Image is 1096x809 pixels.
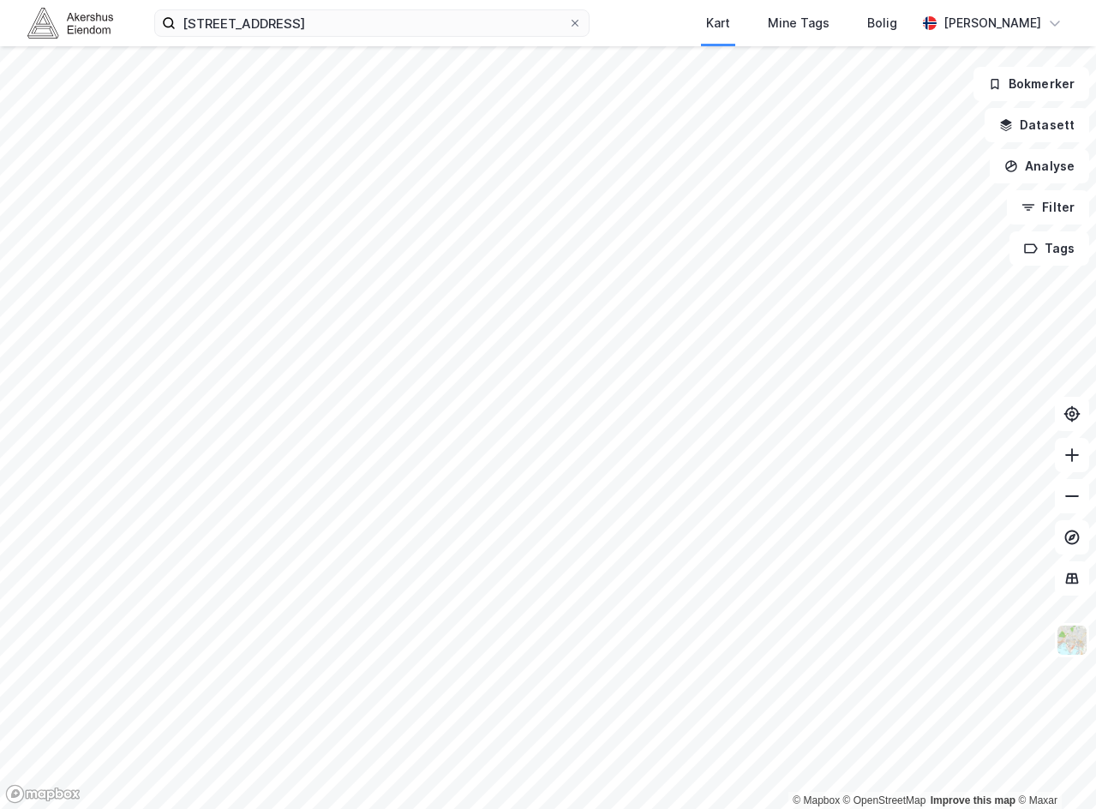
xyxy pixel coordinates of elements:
button: Bokmerker [973,67,1089,101]
div: Kontrollprogram for chat [1010,727,1096,809]
div: Kart [706,13,730,33]
div: Bolig [867,13,897,33]
a: Improve this map [931,794,1015,806]
a: Mapbox homepage [5,784,81,804]
input: Søk på adresse, matrikkel, gårdeiere, leietakere eller personer [176,10,568,36]
img: Z [1056,624,1088,656]
a: OpenStreetMap [843,794,926,806]
img: akershus-eiendom-logo.9091f326c980b4bce74ccdd9f866810c.svg [27,8,113,38]
button: Datasett [985,108,1089,142]
a: Mapbox [793,794,840,806]
button: Analyse [990,149,1089,183]
iframe: Chat Widget [1010,727,1096,809]
button: Filter [1007,190,1089,225]
div: Mine Tags [768,13,829,33]
div: [PERSON_NAME] [943,13,1041,33]
button: Tags [1009,231,1089,266]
